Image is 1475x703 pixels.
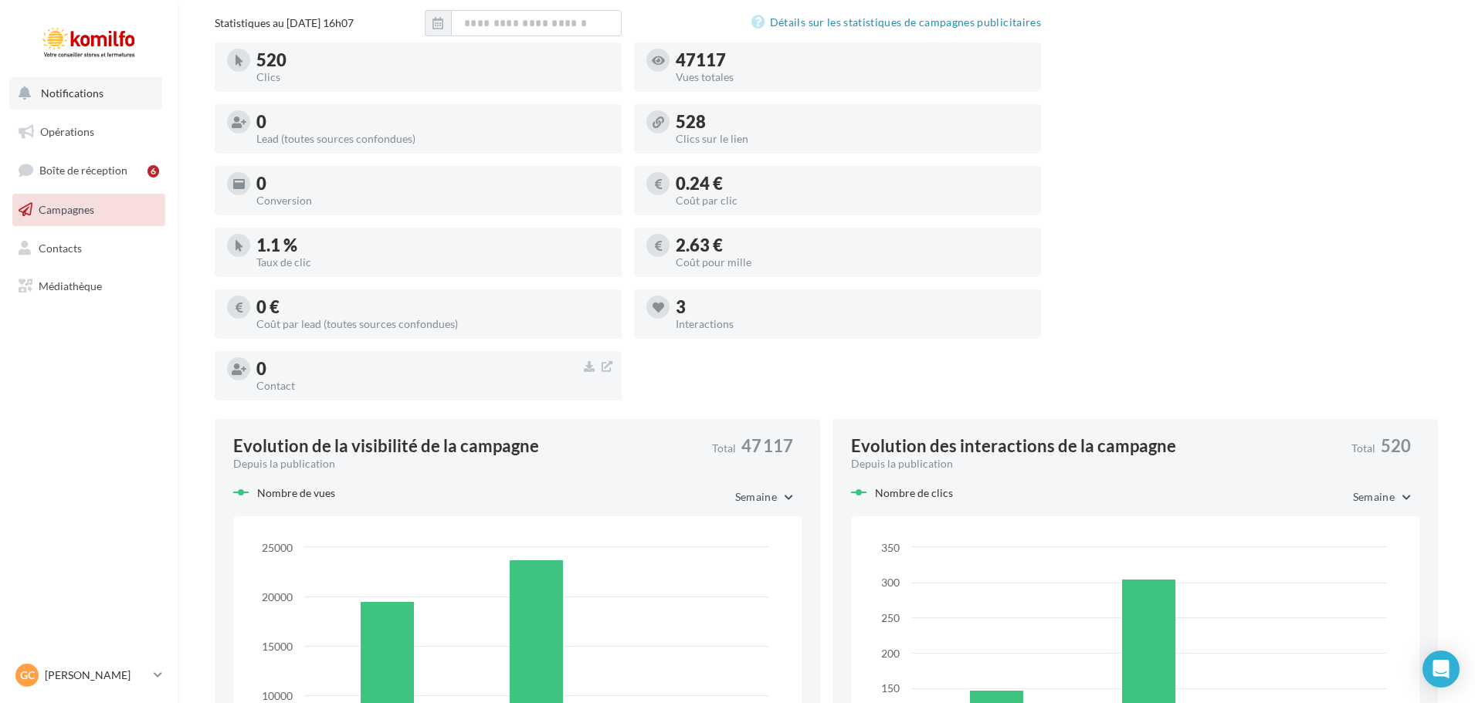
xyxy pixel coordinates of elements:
div: 3 [676,299,1029,316]
div: Evolution de la visibilité de la campagne [233,438,539,455]
span: 520 [1381,438,1411,455]
a: Campagnes [9,194,168,226]
text: 10000 [262,689,293,702]
div: Lead (toutes sources confondues) [256,134,609,144]
text: 350 [881,541,900,554]
span: Boîte de réception [39,164,127,177]
button: Semaine [1341,484,1419,510]
span: 47 117 [741,438,793,455]
span: Campagnes [39,203,94,216]
span: Total [1351,443,1375,454]
div: 0 [256,113,609,130]
button: Semaine [723,484,802,510]
span: Semaine [735,490,777,503]
div: Vues totales [676,72,1029,83]
p: [PERSON_NAME] [45,668,147,683]
div: Conversion [256,195,609,206]
div: Clics sur le lien [676,134,1029,144]
text: 200 [881,647,900,660]
text: 250 [881,611,900,624]
div: Depuis la publication [851,456,1339,471]
text: 20000 [262,590,293,603]
text: 150 [881,681,900,695]
span: Notifications [41,86,103,100]
div: 2.63 € [676,237,1029,254]
div: 520 [256,52,609,69]
div: 528 [676,113,1029,130]
div: Open Intercom Messenger [1422,651,1460,688]
a: Détails sur les statistiques de campagnes publicitaires [751,13,1041,32]
span: Opérations [40,125,94,138]
div: Evolution des interactions de la campagne [851,438,1176,455]
span: Semaine [1353,490,1395,503]
div: 6 [147,165,159,177]
a: GC [PERSON_NAME] [12,661,165,690]
div: Clics [256,72,609,83]
div: 0 [256,175,609,192]
div: 0 [256,360,609,377]
div: Coût pour mille [676,257,1029,268]
div: Taux de clic [256,257,609,268]
div: Coût par clic [676,195,1029,206]
div: Interactions [676,319,1029,330]
div: 1.1 % [256,237,609,254]
div: Coût par lead (toutes sources confondues) [256,319,609,330]
span: Total [712,443,736,454]
span: GC [20,668,35,683]
span: Médiathèque [39,279,102,292]
div: Contact [256,380,609,391]
text: 15000 [262,640,293,653]
span: Contacts [39,241,82,254]
div: 0 € [256,299,609,316]
a: Boîte de réception6 [9,154,168,187]
text: 300 [881,576,900,589]
span: Nombre de vues [257,486,335,499]
div: 0.24 € [676,175,1029,192]
a: Contacts [9,232,168,265]
div: Statistiques au [DATE] 16h07 [215,15,425,31]
span: Nombre de clics [875,486,953,499]
div: Depuis la publication [233,456,700,471]
text: 25000 [262,541,293,554]
div: 47117 [676,52,1029,69]
a: Opérations [9,116,168,148]
button: Notifications [9,77,162,110]
a: Médiathèque [9,270,168,302]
